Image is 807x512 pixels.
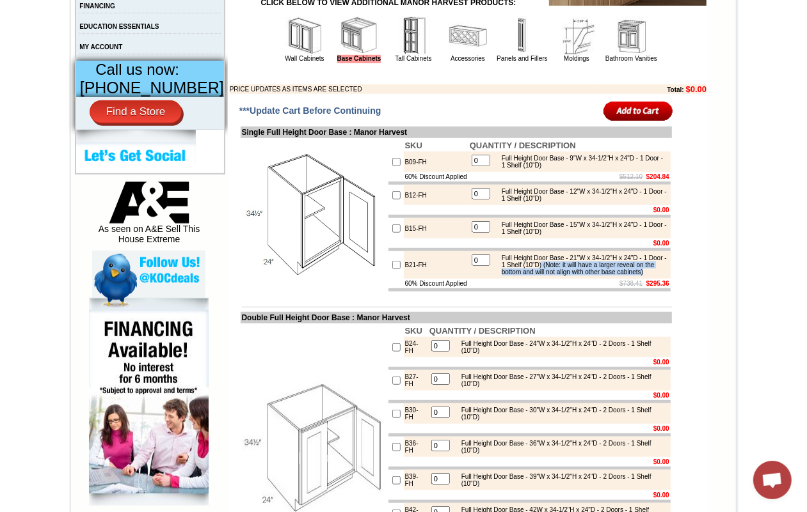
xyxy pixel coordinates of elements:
td: Double Full Height Door Base : Manor Harvest [241,312,672,323]
b: $204.84 [646,173,669,180]
div: Full Height Door Base - 12"W x 34-1/2"H x 24"D - 1 Door - 1 Shelf (10"D) [495,188,667,202]
b: $0.00 [653,359,669,366]
td: B30-FH [404,403,428,424]
div: Full Height Door Base - 30"W x 34-1/2"H x 24"D - 2 Doors - 1 Shelf (10"D) [455,407,667,421]
b: $0.00 [653,425,669,432]
div: Full Height Door Base - 21"W x 34-1/2"H x 24"D - 1 Door - 1 Shelf (10"D) (Note: it will have a la... [495,254,667,275]
td: [PERSON_NAME] White Shaker [104,58,143,72]
div: Full Height Door Base - 9"W x 34-1/2"H x 24"D - 1 Door - 1 Shelf (10"D) [495,155,667,169]
b: SKU [405,326,422,336]
img: Moldings [557,17,596,55]
b: Total: [667,86,683,93]
div: Full Height Door Base - 15"W x 34-1/2"H x 24"D - 1 Door - 1 Shelf (10"D) [495,221,667,235]
span: [PHONE_NUMBER] [80,79,224,97]
td: PRICE UPDATES AS ITEMS ARE SELECTED [230,84,597,94]
img: Single Full Height Door Base [242,144,386,288]
b: QUANTITY / DESCRIPTION [429,326,536,336]
td: Alabaster Shaker [35,58,67,71]
div: Full Height Door Base - 39"W x 34-1/2"H x 24"D - 2 Doors - 1 Shelf (10"D) [455,473,667,487]
td: 60% Discount Applied [404,279,468,288]
img: Panels and Fillers [503,17,541,55]
td: B36-FH [404,437,428,457]
td: B24-FH [404,337,428,357]
img: Tall Cabinets [394,17,433,55]
a: Tall Cabinets [395,55,431,62]
a: EDUCATION ESSENTIALS [79,23,159,30]
input: Add to Cart [603,100,673,121]
b: Price Sheet View in PDF Format [15,5,104,12]
b: $0.00 [653,458,669,465]
img: pdf.png [2,3,12,13]
img: Accessories [449,17,487,55]
td: B27-FH [404,370,428,391]
img: Base Cabinets [340,17,378,55]
b: $0.00 [686,84,707,94]
td: B15-FH [404,218,468,238]
a: Base Cabinets [337,55,381,63]
div: Full Height Door Base - 24"W x 34-1/2"H x 24"D - 2 Doors - 1 Shelf (10"D) [455,340,667,354]
b: $0.00 [653,492,669,499]
td: B12-FH [404,185,468,205]
a: Open chat [753,461,792,499]
s: $512.10 [619,173,643,180]
b: $0.00 [653,240,669,247]
a: Find a Store [90,100,182,123]
td: Bellmonte Maple [179,58,212,71]
span: Call us now: [95,61,179,78]
div: Full Height Door Base - 36"W x 34-1/2"H x 24"D - 2 Doors - 1 Shelf (10"D) [455,440,667,454]
div: Full Height Door Base - 27"W x 34-1/2"H x 24"D - 2 Doors - 1 Shelf (10"D) [455,373,667,387]
td: Altmann Yellow Walnut [69,58,102,72]
td: 60% Discount Applied [404,172,468,182]
img: Wall Cabinets [285,17,324,55]
b: SKU [405,141,422,150]
span: ***Update Cart Before Continuing [239,105,381,116]
td: Baycreek Gray [145,58,177,71]
a: Bathroom Vanities [605,55,657,62]
a: Wall Cabinets [285,55,324,62]
s: $738.41 [619,280,643,287]
td: Belton Blue Shaker [214,58,246,72]
b: $0.00 [653,206,669,213]
a: MY ACCOUNT [79,43,122,50]
a: Accessories [451,55,485,62]
b: QUANTITY / DESCRIPTION [470,141,576,150]
a: Price Sheet View in PDF Format [15,2,104,13]
b: $295.36 [646,280,669,287]
a: Panels and Fillers [497,55,547,62]
td: B09-FH [404,151,468,172]
a: FINANCING [79,3,115,10]
a: Moldings [564,55,589,62]
div: As seen on A&E Sell This House Extreme [92,182,205,251]
img: Bathroom Vanities [612,17,650,55]
b: $0.00 [653,392,669,399]
td: B21-FH [404,251,468,279]
td: B39-FH [404,470,428,490]
td: Single Full Height Door Base : Manor Harvest [241,127,672,138]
